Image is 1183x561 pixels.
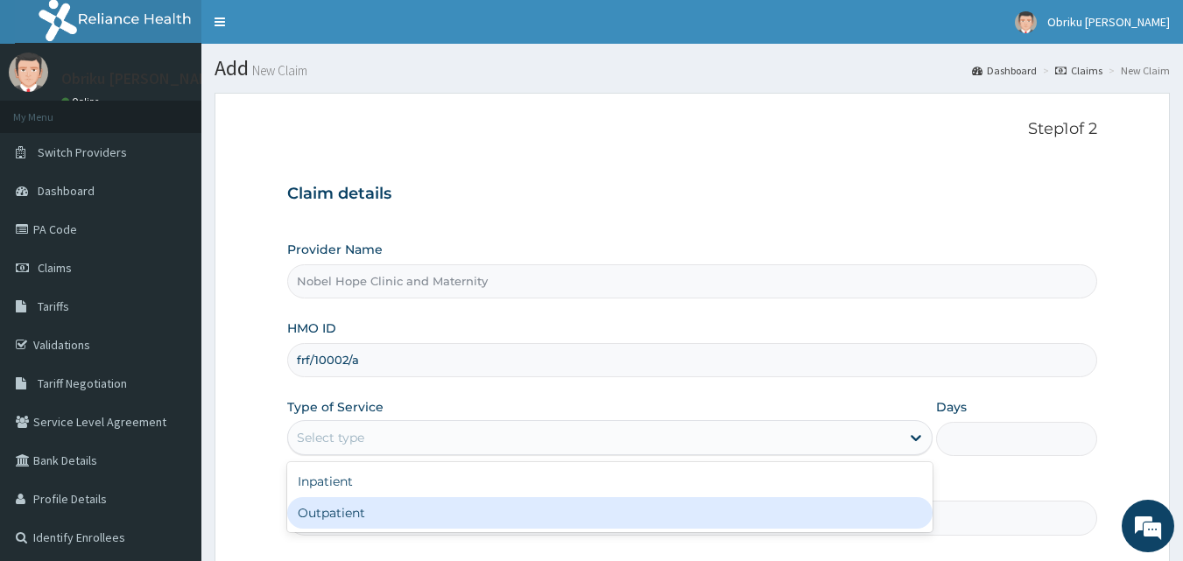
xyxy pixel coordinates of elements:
span: Tariff Negotiation [38,375,127,391]
li: New Claim [1104,63,1170,78]
span: Dashboard [38,183,95,199]
label: HMO ID [287,319,336,337]
a: Claims [1055,63,1102,78]
label: Type of Service [287,398,384,416]
span: Switch Providers [38,144,127,160]
div: Chat with us now [91,98,294,121]
div: Minimize live chat window [287,9,329,51]
div: Outpatient [287,497,933,529]
input: Enter HMO ID [287,343,1098,377]
label: Provider Name [287,241,383,258]
h1: Add [215,57,1170,80]
p: Obriku [PERSON_NAME] [61,71,223,87]
div: Inpatient [287,466,933,497]
a: Dashboard [972,63,1037,78]
span: Claims [38,260,72,276]
textarea: Type your message and hit 'Enter' [9,375,334,436]
span: We're online! [102,169,242,346]
a: Online [61,95,103,108]
h3: Claim details [287,185,1098,204]
span: Tariffs [38,298,69,314]
img: User Image [1015,11,1037,33]
img: d_794563401_company_1708531726252_794563401 [32,88,71,131]
p: Step 1 of 2 [287,120,1098,139]
small: New Claim [249,64,307,77]
img: User Image [9,53,48,92]
div: Select type [297,429,364,446]
label: Days [936,398,967,416]
span: Obriku [PERSON_NAME] [1047,14,1170,30]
